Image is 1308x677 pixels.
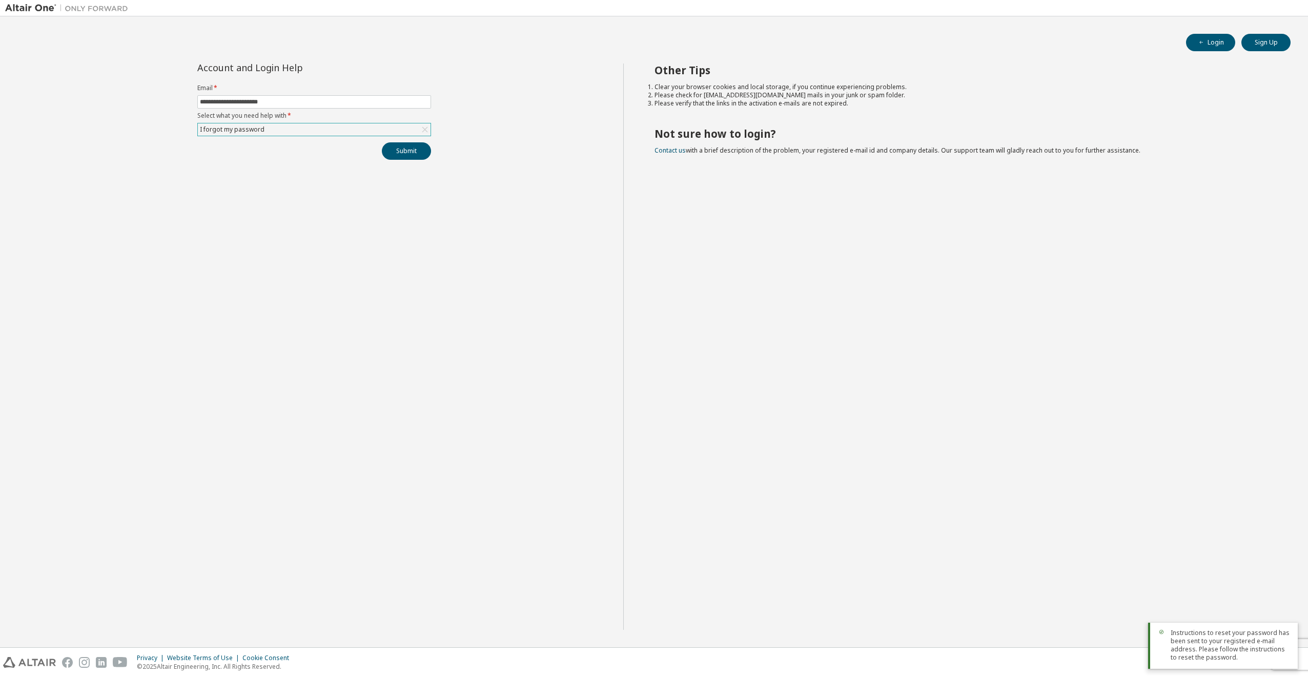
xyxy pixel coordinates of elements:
[79,657,90,668] img: instagram.svg
[113,657,128,668] img: youtube.svg
[5,3,133,13] img: Altair One
[198,123,431,136] div: I forgot my password
[655,99,1273,108] li: Please verify that the links in the activation e-mails are not expired.
[198,124,266,135] div: I forgot my password
[62,657,73,668] img: facebook.svg
[242,654,295,662] div: Cookie Consent
[96,657,107,668] img: linkedin.svg
[655,146,1140,155] span: with a brief description of the problem, your registered e-mail id and company details. Our suppo...
[197,84,431,92] label: Email
[655,127,1273,140] h2: Not sure how to login?
[655,146,686,155] a: Contact us
[1241,34,1291,51] button: Sign Up
[197,64,384,72] div: Account and Login Help
[1186,34,1235,51] button: Login
[655,83,1273,91] li: Clear your browser cookies and local storage, if you continue experiencing problems.
[137,654,167,662] div: Privacy
[655,91,1273,99] li: Please check for [EMAIL_ADDRESS][DOMAIN_NAME] mails in your junk or spam folder.
[167,654,242,662] div: Website Terms of Use
[655,64,1273,77] h2: Other Tips
[3,657,56,668] img: altair_logo.svg
[382,142,431,160] button: Submit
[197,112,431,120] label: Select what you need help with
[1171,629,1290,662] span: Instructions to reset your password has been sent to your registered e-mail address. Please follo...
[137,662,295,671] p: © 2025 Altair Engineering, Inc. All Rights Reserved.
